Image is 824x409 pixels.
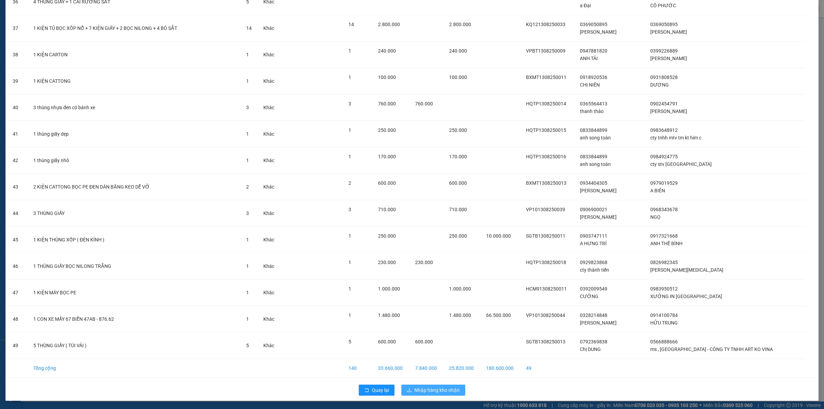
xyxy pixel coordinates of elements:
[580,29,617,35] span: [PERSON_NAME]
[526,339,565,344] span: SGTB1308250013
[449,180,467,186] span: 600.000
[650,135,701,140] span: cty tnhh mtv tm kt him c
[258,200,281,227] td: Khác
[520,359,574,378] td: 49
[378,260,396,265] span: 230.000
[526,75,566,80] span: BXMT1308250011
[415,101,433,106] span: 760.000
[258,42,281,68] td: Khác
[580,313,607,318] span: 0328214848
[258,253,281,280] td: Khác
[415,260,433,265] span: 230.000
[449,48,467,54] span: 240.000
[378,286,400,292] span: 1.000.000
[348,101,351,106] span: 3
[343,359,373,378] td: 140
[526,22,565,27] span: KQ121308250033
[348,127,351,133] span: 1
[580,241,607,246] span: A HƯNG TRÍ
[359,385,394,396] button: rollbackQuay lại
[650,313,678,318] span: 0914100784
[258,174,281,200] td: Khác
[650,286,678,292] span: 0983950512
[580,127,607,133] span: 0833844899
[348,233,351,239] span: 1
[650,294,722,299] span: XƯỞNG IN [GEOGRAPHIC_DATA]
[348,75,351,80] span: 1
[526,313,565,318] span: VP101308250044
[526,207,565,212] span: VP101308250039
[246,316,249,322] span: 1
[526,233,565,239] span: SGTB1308250011
[348,339,351,344] span: 5
[449,313,471,318] span: 1.480.000
[28,121,241,147] td: 1 thùng giấy dẹp
[246,158,249,163] span: 1
[526,101,566,106] span: HQTP1308250014
[580,260,607,265] span: 0929823868
[580,346,601,352] span: Chị DUNG
[258,227,281,253] td: Khác
[444,359,481,378] td: 25.820.000
[449,286,471,292] span: 1.000.000
[580,75,607,80] span: 0918920536
[258,147,281,174] td: Khác
[28,15,241,42] td: 1 KIỆN TỦ BỌC XỐP NỔ + 7 KIỆN GIẤY + 2 BỌC NILONG + 4 BÓ SẮT
[258,94,281,121] td: Khác
[28,174,241,200] td: 2 KIỆN CATTONG BỌC PE ĐEN DÁN BĂNG KEO DỄ VỠ
[378,313,400,318] span: 1.480.000
[526,154,566,159] span: HQTP1308250016
[580,267,609,273] span: cty thành tiến
[650,320,678,326] span: HỮU TRUNG
[348,180,351,186] span: 2
[7,121,28,147] td: 41
[650,188,665,193] span: A BIÊN
[401,385,465,396] button: downloadNhập hàng kho nhận
[378,127,396,133] span: 250.000
[650,82,669,88] span: DƯƠNG
[650,48,678,54] span: 0399226889
[580,188,617,193] span: [PERSON_NAME]
[650,260,678,265] span: 0826982345
[7,306,28,332] td: 48
[7,200,28,227] td: 44
[348,154,351,159] span: 1
[449,233,467,239] span: 250.000
[410,359,444,378] td: 7.840.000
[28,332,241,359] td: 5 THÙNG GIẤY ( TÚI VẢI )
[650,241,683,246] span: ANH THẾ BÌNH
[246,78,249,84] span: 1
[650,154,678,159] span: 0984924775
[28,280,241,306] td: 1 KIỆN MÁY BỌC PE
[246,343,249,348] span: 5
[580,135,611,140] span: anh song toàn
[364,388,369,393] span: rollback
[348,48,351,54] span: 1
[258,121,281,147] td: Khác
[650,56,687,61] span: [PERSON_NAME]
[28,147,241,174] td: 1 thùng giấy nhỏ
[650,180,678,186] span: 0979019529
[526,48,565,54] span: VPBT1308250009
[7,174,28,200] td: 43
[414,386,460,394] span: Nhập hàng kho nhận
[580,22,607,27] span: 0369050895
[580,48,607,54] span: 0947881820
[7,253,28,280] td: 46
[650,346,773,352] span: ms , [GEOGRAPHIC_DATA] - CÔNG TY TNHH ART KO VINA
[348,260,351,265] span: 1
[526,180,566,186] span: BXMT1308250013
[28,227,241,253] td: 1 KIỆN THÙNG XỐP ( ĐÈN KÍNH )
[580,3,591,8] span: a Đại
[580,214,617,220] span: [PERSON_NAME]
[650,161,712,167] span: cty stv [GEOGRAPHIC_DATA]
[481,359,520,378] td: 180.600.000
[7,280,28,306] td: 47
[7,94,28,121] td: 40
[580,109,604,114] span: thanh thảo
[28,42,241,68] td: 1 KIỆN CARTON
[246,290,249,295] span: 1
[378,75,396,80] span: 100.000
[378,22,400,27] span: 2.800.000
[246,25,252,31] span: 14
